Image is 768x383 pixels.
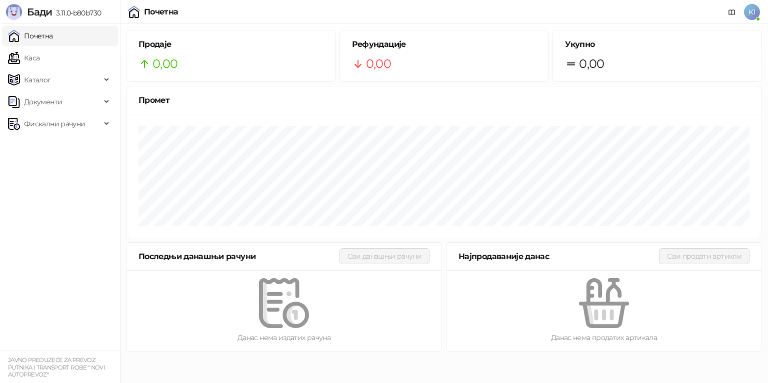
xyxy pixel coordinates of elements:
div: Промет [138,94,749,106]
span: Бади [27,6,52,18]
a: Документација [724,4,740,20]
span: Каталог [24,70,51,90]
div: Почетна [144,8,178,16]
span: K1 [744,4,760,20]
h5: Продаје [138,38,323,50]
span: 0,00 [579,54,604,73]
span: 0,00 [152,54,177,73]
small: JAVNO PREDUZEĆE ZA PREVOZ PUTNIKA I TRANSPORT ROBE " NOVI AUTOPREVOZ" [8,357,105,378]
a: Почетна [8,26,53,46]
a: Каса [8,48,39,68]
div: Данас нема издатих рачуна [142,332,425,343]
div: Најпродаваније данас [458,250,659,263]
h5: Укупно [565,38,749,50]
span: 0,00 [366,54,391,73]
div: Данас нема продатих артикала [462,332,745,343]
button: Сви данашњи рачуни [339,248,429,264]
span: Фискални рачуни [24,114,85,134]
img: Logo [6,4,22,20]
div: Последњи данашњи рачуни [138,250,339,263]
span: Документи [24,92,62,112]
h5: Рефундације [352,38,536,50]
button: Сви продати артикли [659,248,749,264]
span: 3.11.0-b80b730 [52,8,101,17]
